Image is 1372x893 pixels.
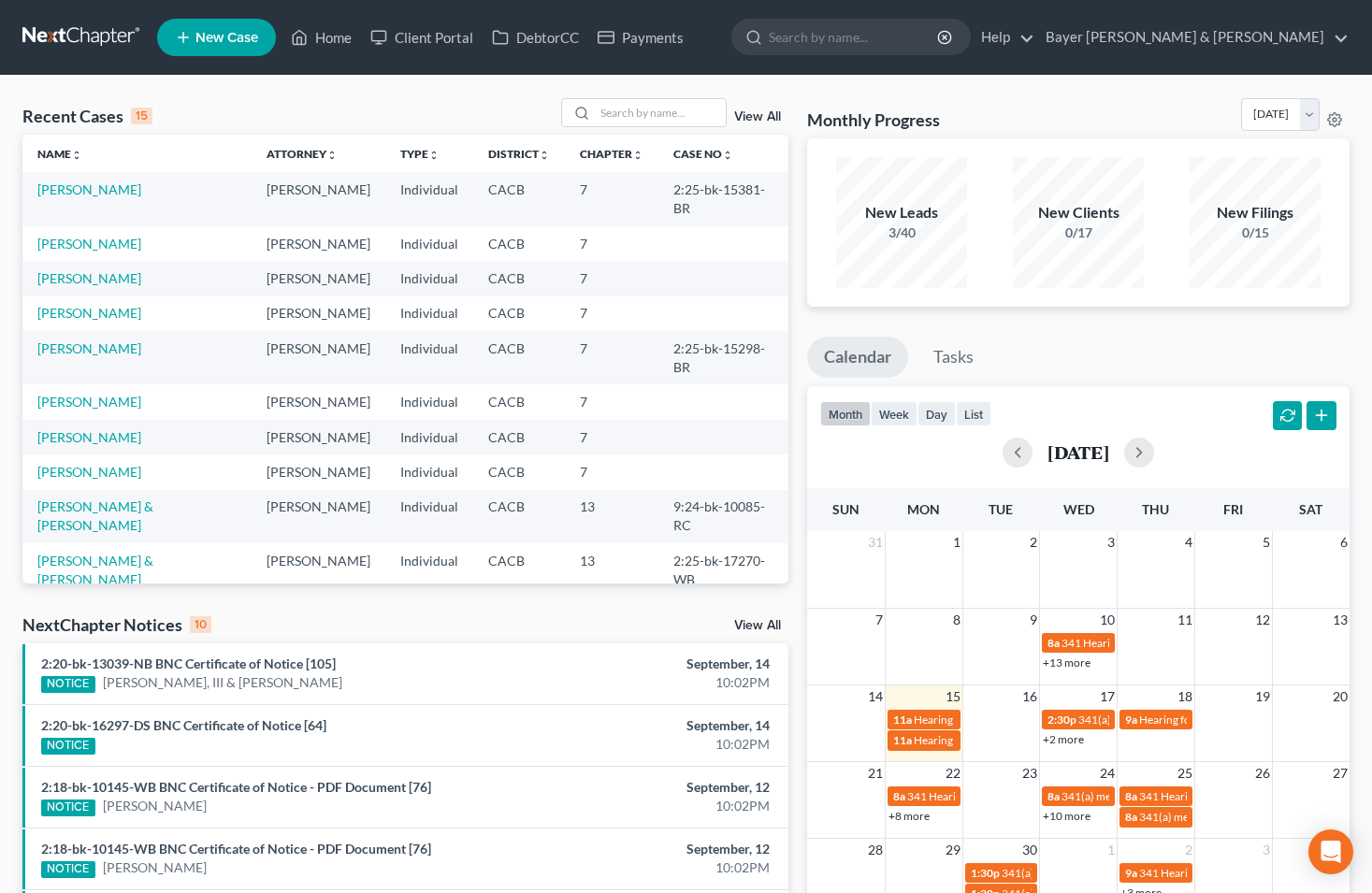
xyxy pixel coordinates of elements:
span: 1 [1105,839,1117,861]
a: Home [282,21,361,54]
span: 27 [1331,762,1350,785]
div: 10:02PM [540,797,770,815]
span: 8a [1125,789,1137,803]
span: 6 [1338,531,1350,554]
i: unfold_more [71,150,82,161]
span: 30 [1020,839,1039,861]
a: Case Nounfold_more [673,147,733,161]
td: Individual [385,331,473,384]
td: Individual [385,454,473,489]
span: 11 [1176,609,1194,631]
a: [PERSON_NAME] [103,858,207,877]
span: 15 [944,685,962,708]
div: NOTICE [41,676,95,693]
td: [PERSON_NAME] [252,296,385,331]
span: 26 [1253,762,1272,785]
div: 0/15 [1190,223,1321,242]
td: Individual [385,172,473,225]
td: CACB [473,226,565,261]
div: 10:02PM [540,673,770,692]
i: unfold_more [428,150,440,161]
span: 17 [1098,685,1117,708]
span: 3 [1261,839,1272,861]
a: Chapterunfold_more [580,147,643,161]
div: September, 14 [540,655,770,673]
span: 8 [951,609,962,631]
i: unfold_more [326,150,338,161]
span: Mon [907,501,940,517]
a: Bayer [PERSON_NAME] & [PERSON_NAME] [1036,21,1349,54]
a: 2:20-bk-13039-NB BNC Certificate of Notice [105] [41,655,336,671]
span: 341(a) Meeting for [1078,713,1170,727]
td: [PERSON_NAME] [252,261,385,295]
a: Calendar [807,337,908,378]
span: 11a [893,713,912,727]
span: New Case [195,31,258,45]
td: CACB [473,490,565,543]
td: CACB [473,261,565,295]
td: 7 [565,226,658,261]
span: 8a [1125,810,1137,824]
span: 19 [1253,685,1272,708]
span: 7 [874,609,885,631]
span: 2 [1028,531,1039,554]
td: CACB [473,331,565,384]
a: [PERSON_NAME] [37,464,141,480]
span: Hearing for [PERSON_NAME] [914,733,1060,747]
div: New Clients [1013,202,1144,223]
td: 13 [565,543,658,597]
input: Search by name... [595,99,726,126]
a: [PERSON_NAME] & [PERSON_NAME] [37,498,153,533]
td: [PERSON_NAME] [252,543,385,597]
span: 25 [1176,762,1194,785]
span: 9a [1125,713,1137,727]
span: 1 [951,531,962,554]
a: [PERSON_NAME] [37,181,141,197]
a: +8 more [888,809,930,823]
i: unfold_more [722,150,733,161]
span: Hearing for [PERSON_NAME] [914,713,1060,727]
a: [PERSON_NAME] [103,797,207,815]
td: [PERSON_NAME] [252,226,385,261]
i: unfold_more [539,150,550,161]
td: CACB [473,296,565,331]
div: 10 [190,616,211,633]
a: [PERSON_NAME] [37,305,141,321]
div: New Filings [1190,202,1321,223]
td: Individual [385,261,473,295]
a: Typeunfold_more [400,147,440,161]
a: 2:20-bk-16297-DS BNC Certificate of Notice [64] [41,717,326,733]
span: 341 Hearing for [PERSON_NAME] [1061,636,1229,650]
a: Districtunfold_more [488,147,550,161]
a: 2:18-bk-10145-WB BNC Certificate of Notice - PDF Document [76] [41,841,431,857]
div: 0/17 [1013,223,1144,242]
span: Fri [1223,501,1243,517]
div: NextChapter Notices [22,613,211,636]
span: 2:30p [1047,713,1076,727]
div: New Leads [836,202,967,223]
span: 24 [1098,762,1117,785]
td: 7 [565,420,658,454]
a: +2 more [1043,732,1084,746]
span: 28 [866,839,885,861]
h3: Monthly Progress [807,108,940,131]
button: list [956,401,991,426]
button: month [820,401,871,426]
button: week [871,401,917,426]
td: [PERSON_NAME] [252,331,385,384]
span: 8a [1047,636,1060,650]
a: Payments [588,21,693,54]
span: 11a [893,733,912,747]
span: 2 [1183,839,1194,861]
span: 21 [866,762,885,785]
span: 8a [1047,789,1060,803]
td: [PERSON_NAME] [252,420,385,454]
div: September, 12 [540,840,770,858]
td: 7 [565,331,658,384]
td: Individual [385,226,473,261]
a: [PERSON_NAME] [37,394,141,410]
div: NOTICE [41,799,95,816]
span: 10 [1098,609,1117,631]
a: View All [734,110,781,123]
span: 23 [1020,762,1039,785]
